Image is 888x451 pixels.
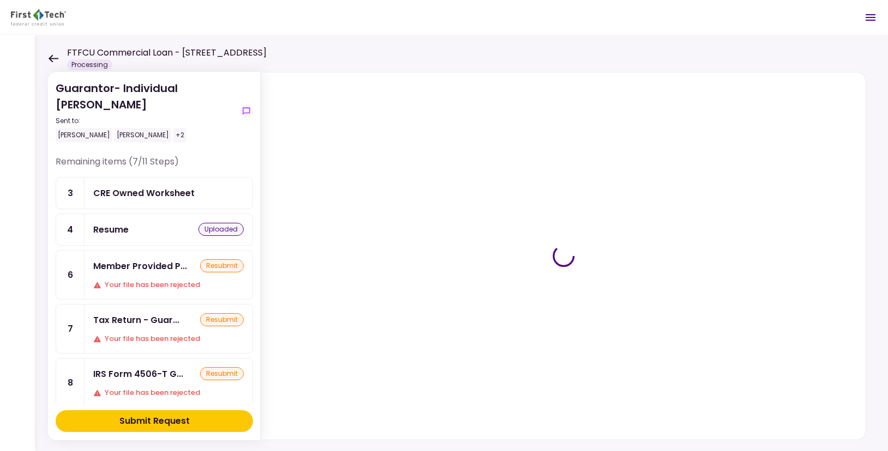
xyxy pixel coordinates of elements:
div: Member Provided PFS [93,259,187,273]
div: CRE Owned Worksheet [93,186,195,200]
div: Your file has been rejected [93,333,244,344]
a: 7Tax Return - GuarantorresubmitYour file has been rejected [56,304,253,354]
div: [PERSON_NAME] [56,128,112,142]
div: Sent to: [56,116,235,126]
div: [PERSON_NAME] [114,128,171,142]
div: Your file has been rejected [93,279,244,290]
div: resubmit [200,259,244,272]
div: 4 [56,214,84,245]
div: 7 [56,304,84,353]
button: Open menu [857,4,884,31]
a: 4Resumeuploaded [56,214,253,246]
div: uploaded [198,223,244,236]
div: Your file has been rejected [93,387,244,398]
div: Guarantor- Individual [PERSON_NAME] [56,80,235,142]
div: resubmit [200,313,244,326]
h1: FTFCU Commercial Loan - [STREET_ADDRESS] [67,46,267,59]
button: show-messages [240,105,253,118]
a: 8IRS Form 4506-T GuarantorresubmitYour file has been rejected [56,358,253,407]
div: Submit Request [119,415,190,428]
a: 6Member Provided PFSresubmitYour file has been rejected [56,250,253,300]
div: 6 [56,251,84,299]
div: +2 [173,128,186,142]
div: Remaining items (7/11 Steps) [56,155,253,177]
div: IRS Form 4506-T Guarantor [93,367,183,381]
div: 3 [56,178,84,209]
div: resubmit [200,367,244,380]
div: Resume [93,223,129,236]
a: 3CRE Owned Worksheet [56,177,253,209]
button: Submit Request [56,410,253,432]
img: Partner icon [11,9,66,26]
div: Processing [67,59,112,70]
div: 8 [56,358,84,407]
div: Tax Return - Guarantor [93,313,179,327]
